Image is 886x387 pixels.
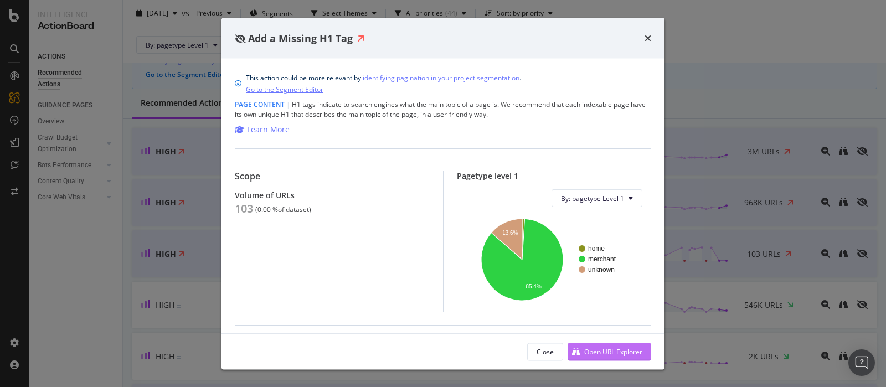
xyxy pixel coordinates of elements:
span: By: pagetype Level 1 [561,193,624,203]
span: | [286,100,290,109]
button: By: pagetype Level 1 [552,189,642,207]
text: home [588,245,605,252]
text: unknown [588,266,615,274]
div: ( 0.00 % of dataset ) [255,206,311,214]
div: Open Intercom Messenger [848,349,875,376]
div: Pagetype level 1 [457,171,652,180]
div: info banner [235,72,651,95]
div: Scope [235,171,430,182]
div: times [645,31,651,45]
text: 13.6% [502,230,518,236]
a: Learn More [235,124,290,135]
span: Add a Missing H1 Tag [248,31,353,44]
span: Page Content [235,100,285,109]
button: Open URL Explorer [568,343,651,360]
button: Close [527,343,563,360]
a: Go to the Segment Editor [246,84,323,95]
div: Open URL Explorer [584,347,642,356]
div: Close [537,347,554,356]
a: identifying pagination in your project segmentation [363,72,519,84]
div: Learn More [247,124,290,135]
div: modal [221,18,664,369]
div: eye-slash [235,34,246,43]
text: merchant [588,255,616,263]
div: H1 tags indicate to search engines what the main topic of a page is. We recommend that each index... [235,100,651,120]
div: 103 [235,202,253,215]
svg: A chart. [466,216,637,303]
div: Volume of URLs [235,190,430,200]
div: This action could be more relevant by . [246,72,521,95]
text: 85.4% [526,283,541,290]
